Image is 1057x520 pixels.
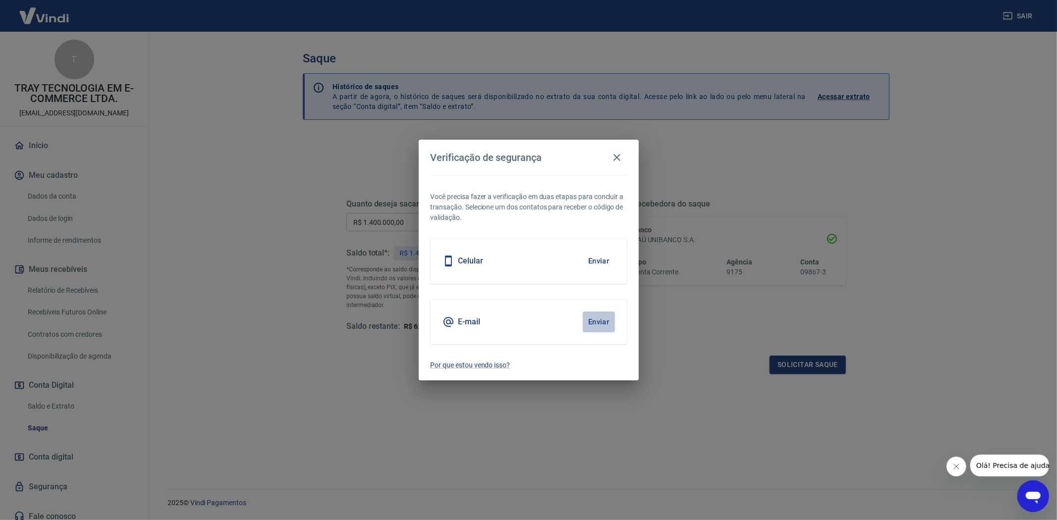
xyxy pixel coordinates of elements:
button: Enviar [583,312,615,332]
span: Olá! Precisa de ajuda? [6,7,83,15]
iframe: Botão para abrir a janela de mensagens [1017,480,1049,512]
iframe: Mensagem da empresa [970,455,1049,476]
button: Enviar [583,251,615,271]
iframe: Fechar mensagem [946,457,966,476]
h5: Celular [458,256,484,266]
h4: Verificação de segurança [431,152,542,163]
a: Por que estou vendo isso? [431,360,627,370]
h5: E-mail [458,317,481,327]
p: Você precisa fazer a verificação em duas etapas para concluir a transação. Selecione um dos conta... [431,192,627,223]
